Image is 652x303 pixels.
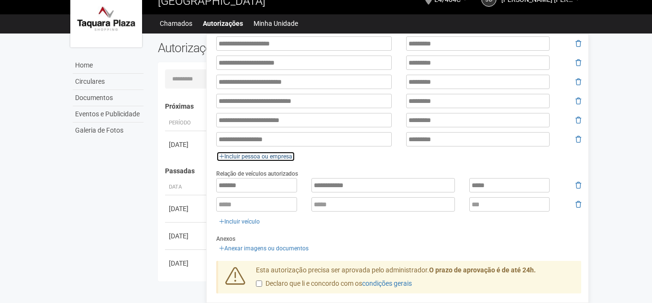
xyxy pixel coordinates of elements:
[165,115,208,131] th: Período
[216,243,311,254] a: Anexar imagens ou documentos
[429,266,536,274] strong: O prazo de aprovação é de até 24h.
[256,279,412,289] label: Declaro que li e concordo com os
[362,280,412,287] a: condições gerais
[73,90,144,106] a: Documentos
[203,17,243,30] a: Autorizações
[216,235,235,243] label: Anexos
[73,123,144,138] a: Galeria de Fotos
[165,103,575,110] h4: Próximas
[169,140,204,149] div: [DATE]
[169,231,204,241] div: [DATE]
[575,182,581,189] i: Remover
[169,258,204,268] div: [DATE]
[165,168,575,175] h4: Passadas
[158,41,363,55] h2: Autorizações
[216,216,263,227] a: Incluir veículo
[169,204,204,213] div: [DATE]
[575,136,581,143] i: Remover
[216,169,298,178] label: Relação de veículos autorizados
[160,17,192,30] a: Chamados
[73,57,144,74] a: Home
[254,17,298,30] a: Minha Unidade
[256,281,262,287] input: Declaro que li e concordo com oscondições gerais
[575,79,581,85] i: Remover
[73,74,144,90] a: Circulares
[575,59,581,66] i: Remover
[165,180,208,195] th: Data
[575,40,581,47] i: Remover
[249,266,582,293] div: Esta autorização precisa ser aprovada pelo administrador.
[73,106,144,123] a: Eventos e Publicidade
[575,98,581,104] i: Remover
[575,201,581,208] i: Remover
[216,151,295,162] a: Incluir pessoa ou empresa
[575,117,581,123] i: Remover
